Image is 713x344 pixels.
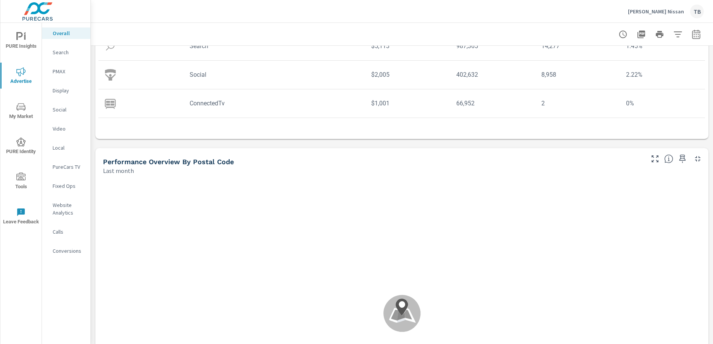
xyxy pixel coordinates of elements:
[53,182,84,190] p: Fixed Ops
[692,153,704,165] button: Minimize Widget
[670,27,686,42] button: Apply Filters
[53,125,84,132] p: Video
[42,66,90,77] div: PMAX
[3,173,39,191] span: Tools
[3,137,39,156] span: PURE Identity
[53,144,84,152] p: Local
[53,228,84,236] p: Calls
[183,36,365,56] td: Search
[53,163,84,171] p: PureCars TV
[42,123,90,134] div: Video
[620,65,705,84] td: 2.22%
[42,142,90,153] div: Local
[365,94,450,113] td: $1,001
[105,40,116,52] img: icon-search.svg
[0,23,42,234] div: nav menu
[53,201,84,216] p: Website Analytics
[42,199,90,218] div: Website Analytics
[53,247,84,255] p: Conversions
[649,153,661,165] button: Make Fullscreen
[634,27,649,42] button: "Export Report to PDF"
[42,180,90,192] div: Fixed Ops
[450,36,535,56] td: 987,365
[535,94,620,113] td: 2
[183,94,365,113] td: ConnectedTv
[689,27,704,42] button: Select Date Range
[103,158,234,166] h5: Performance Overview By Postal Code
[620,94,705,113] td: 0%
[42,27,90,39] div: Overall
[450,65,535,84] td: 402,632
[3,67,39,86] span: Advertise
[103,166,134,175] p: Last month
[628,8,684,15] p: [PERSON_NAME] Nissan
[3,32,39,51] span: PURE Insights
[450,94,535,113] td: 66,952
[42,104,90,115] div: Social
[183,65,365,84] td: Social
[42,161,90,173] div: PureCars TV
[365,65,450,84] td: $2,005
[105,98,116,109] img: icon-connectedtv.svg
[53,29,84,37] p: Overall
[535,36,620,56] td: 14,277
[53,48,84,56] p: Search
[42,85,90,96] div: Display
[535,65,620,84] td: 8,958
[690,5,704,18] div: TB
[42,226,90,237] div: Calls
[3,208,39,226] span: Leave Feedback
[105,69,116,81] img: icon-social.svg
[620,36,705,56] td: 1.45%
[42,245,90,257] div: Conversions
[53,106,84,113] p: Social
[53,68,84,75] p: PMAX
[3,102,39,121] span: My Market
[676,153,689,165] span: Save this to your personalized report
[664,154,673,163] span: Understand performance data by postal code. Individual postal codes can be selected and expanded ...
[652,27,667,42] button: Print Report
[42,47,90,58] div: Search
[365,36,450,56] td: $5,113
[53,87,84,94] p: Display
